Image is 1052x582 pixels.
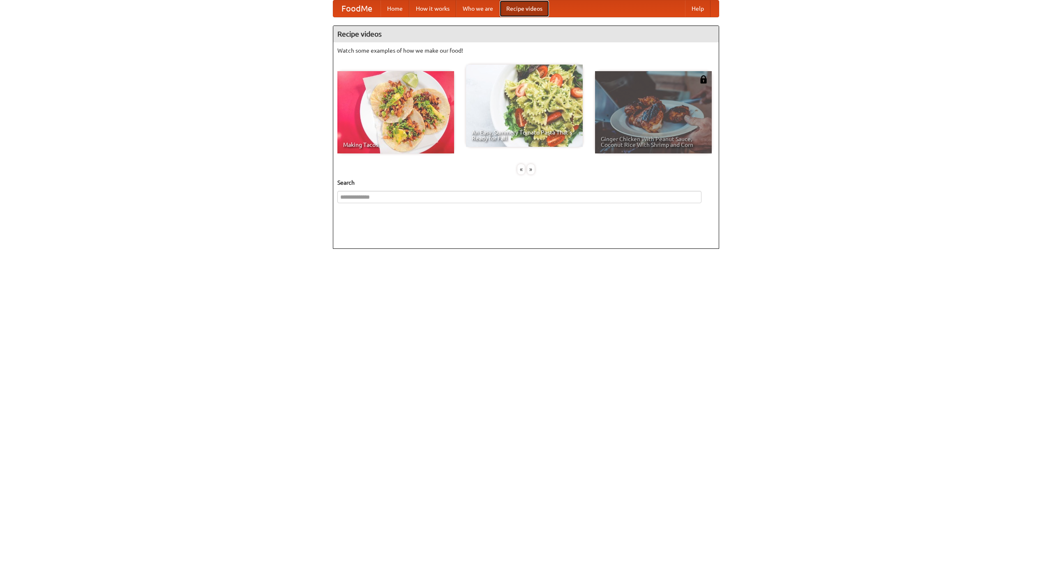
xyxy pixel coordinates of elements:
h5: Search [337,179,715,187]
a: Recipe videos [500,0,549,17]
span: An Easy, Summery Tomato Pasta That's Ready for Fall [472,130,577,141]
h4: Recipe videos [333,26,719,42]
div: « [517,164,525,174]
a: An Easy, Summery Tomato Pasta That's Ready for Fall [466,65,583,147]
span: Making Tacos [343,142,448,148]
a: How it works [409,0,456,17]
a: Making Tacos [337,71,454,153]
p: Watch some examples of how we make our food! [337,46,715,55]
a: Who we are [456,0,500,17]
a: Help [685,0,711,17]
a: Home [381,0,409,17]
a: FoodMe [333,0,381,17]
img: 483408.png [699,75,708,83]
div: » [527,164,535,174]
